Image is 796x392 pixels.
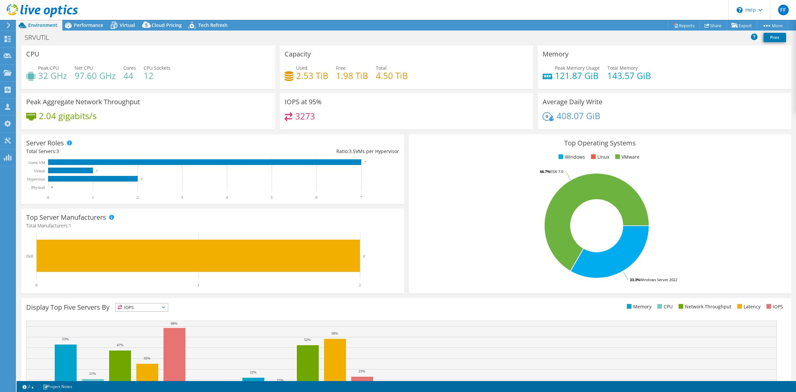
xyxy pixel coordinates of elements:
span: CPU Sockets [144,65,170,71]
h4: 12 [144,72,170,79]
span: 3.5 [349,148,356,154]
li: Network Throughput [677,303,731,310]
span: IOPS [116,303,168,311]
li: Latency [736,303,761,310]
text: 2 [137,195,139,200]
text: 6 [315,195,317,200]
h4: 143.57 GiB [607,72,651,79]
h4: 1.98 TiB [336,72,368,79]
text: 58% [331,331,338,335]
text: 21% [89,371,96,375]
span: FF [778,5,789,15]
text: 0 [51,186,53,189]
span: Environment [28,22,57,28]
li: Windows [557,153,585,161]
text: Physical [31,185,45,190]
a: 2 [18,382,38,391]
tspan: 66.7% [540,169,550,174]
text: 7 [365,161,366,164]
text: Dell [26,254,33,259]
h3: Average Daily Write [543,98,602,106]
h4: 2.04 gigabits/s [39,112,97,119]
text: 23% [359,369,365,373]
li: VMware [614,153,639,161]
a: Project Notes [38,382,77,391]
h4: Total Manufacturers: [26,222,399,229]
tspan: ESXi 7.0 [550,169,563,174]
span: Net CPU [75,65,93,71]
text: 1 [96,169,98,172]
text: 35% [144,356,150,360]
h3: Top Operating Systems [414,139,786,147]
h3: Top Server Manufacturers [26,214,106,221]
a: Reports [668,20,700,31]
h4: 97.60 GHz [75,72,116,79]
text: 47% [117,343,123,347]
h3: CPU [26,50,39,58]
tspan: Windows Server 2022 [640,277,677,282]
text: 2 [363,254,365,258]
li: IOPS [765,303,783,310]
span: 3 [56,148,59,154]
text: 15% [277,378,284,382]
h3: IOPS at 95% [285,98,322,106]
span: Used [296,65,307,71]
text: Hypervisor [27,177,45,182]
text: 53% [62,337,69,341]
h4: 4.50 TiB [376,72,408,79]
span: 1 [69,222,71,229]
h4: 2.53 TiB [296,72,328,79]
span: Performance [74,22,103,28]
h4: 408.07 GiB [557,112,600,119]
text: 22% [250,370,256,374]
text: 3 [181,195,183,200]
text: 1 [92,195,94,200]
li: CPU [656,303,673,310]
a: More [757,20,788,31]
text: 0 [35,283,37,287]
tspan: 33.3% [630,277,640,282]
h3: Peak Aggregate Network Throughput [26,98,140,106]
span: Cores [123,65,136,71]
span: Peak CPU [38,65,59,71]
span: Total [376,65,387,71]
span: Cloud Pricing [152,22,182,28]
text: 2 [141,177,143,181]
text: 7 [360,195,362,200]
text: 2 [359,283,361,287]
h4: 3273 [295,113,315,120]
span: Peak Memory Usage [555,65,600,71]
h1: SRVUTIL [22,34,59,41]
a: Share [699,20,727,31]
text: 68% [171,321,177,325]
h4: 44 [123,72,136,79]
a: Print [763,33,786,42]
h3: Capacity [285,50,311,58]
span: Tech Refresh [198,22,228,28]
div: Total Servers: [26,148,213,155]
h4: 32 GHz [38,72,67,79]
li: Memory [625,303,651,310]
text: Virtual [34,169,45,173]
text: Guest VM [29,160,45,165]
span: Total Memory [607,65,638,71]
span: Virtual [120,22,135,28]
svg: \n [737,7,743,13]
h4: 121.87 GiB [555,72,600,79]
text: 5 [271,195,273,200]
h3: Server Roles [26,139,64,147]
a: Export [726,20,757,31]
text: 52% [304,338,311,342]
text: 0 [47,195,49,200]
text: 1 [197,283,199,287]
span: Free [336,65,346,71]
h3: Memory [543,50,568,58]
div: Ratio: VMs per Hypervisor [213,148,399,155]
li: Linux [589,153,609,161]
text: 4 [226,195,228,200]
